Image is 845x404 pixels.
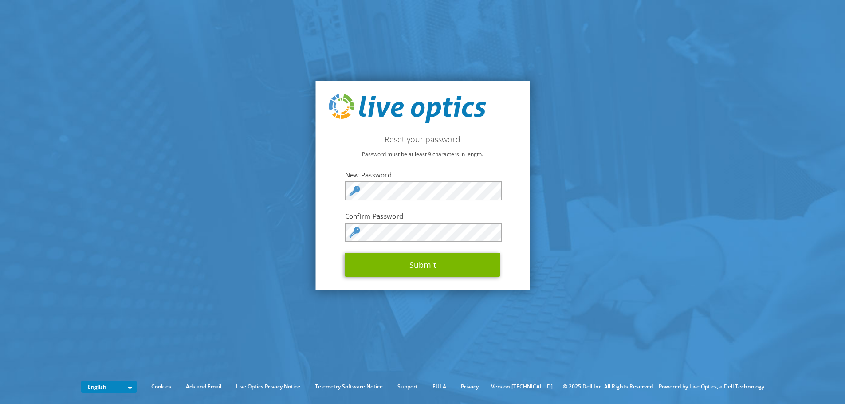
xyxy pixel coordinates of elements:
[179,382,228,392] a: Ads and Email
[487,382,557,392] li: Version [TECHNICAL_ID]
[329,149,516,159] p: Password must be at least 9 characters in length.
[659,382,764,392] li: Powered by Live Optics, a Dell Technology
[329,94,486,123] img: live_optics_svg.svg
[345,212,500,220] label: Confirm Password
[329,134,516,144] h2: Reset your password
[454,382,485,392] a: Privacy
[145,382,178,392] a: Cookies
[229,382,307,392] a: Live Optics Privacy Notice
[308,382,389,392] a: Telemetry Software Notice
[345,253,500,277] button: Submit
[391,382,424,392] a: Support
[426,382,453,392] a: EULA
[558,382,657,392] li: © 2025 Dell Inc. All Rights Reserved
[345,170,500,179] label: New Password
